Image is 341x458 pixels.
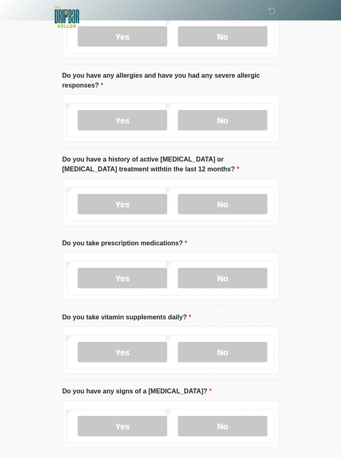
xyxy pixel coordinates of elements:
label: No [178,110,267,130]
label: Yes [78,194,167,214]
label: No [178,194,267,214]
label: Yes [78,268,167,288]
label: Yes [78,416,167,436]
label: No [178,26,267,47]
label: Do you take vitamin supplements daily? [62,312,191,322]
label: No [178,342,267,362]
label: Do you have any allergies and have you had any severe allergic responses? [62,71,279,90]
label: Do you take prescription medications? [62,238,187,248]
label: No [178,416,267,436]
label: Yes [78,26,167,47]
label: Yes [78,110,167,130]
label: Yes [78,342,167,362]
label: Do you have any signs of a [MEDICAL_DATA]? [62,386,212,396]
label: Do you have a history of active [MEDICAL_DATA] or [MEDICAL_DATA] treatment withtin the last 12 mo... [62,155,279,174]
img: The DRIPBaR - Keller Logo [54,6,79,28]
label: No [178,268,267,288]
